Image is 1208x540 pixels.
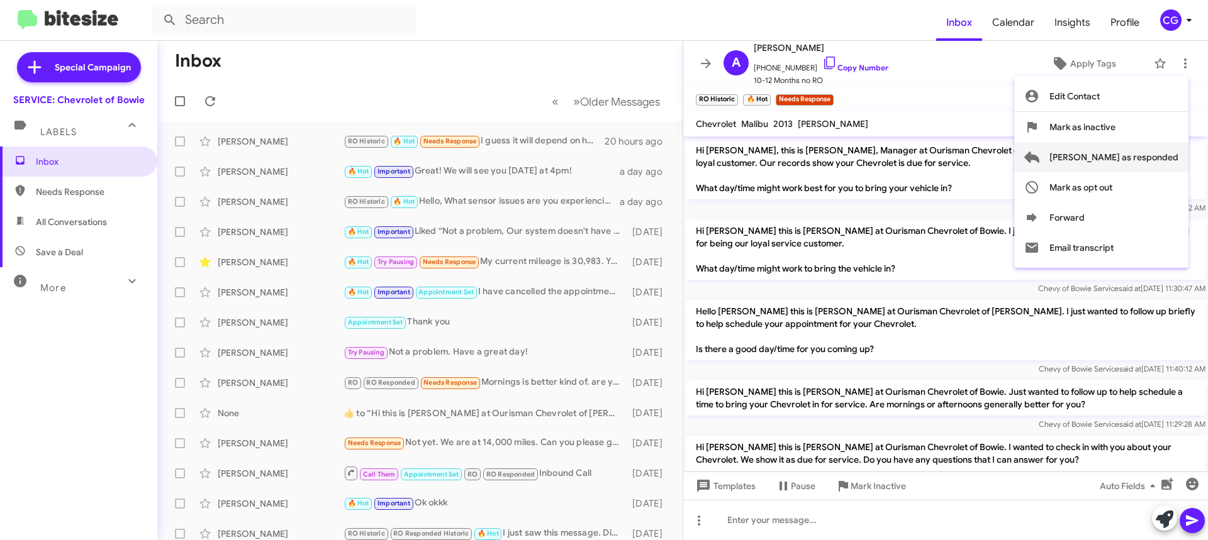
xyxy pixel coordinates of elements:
span: Edit Contact [1049,81,1100,111]
button: Email transcript [1014,233,1188,263]
span: Mark as opt out [1049,172,1112,202]
button: Forward [1014,202,1188,233]
span: Mark as inactive [1049,112,1116,142]
span: [PERSON_NAME] as responded [1049,142,1178,172]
